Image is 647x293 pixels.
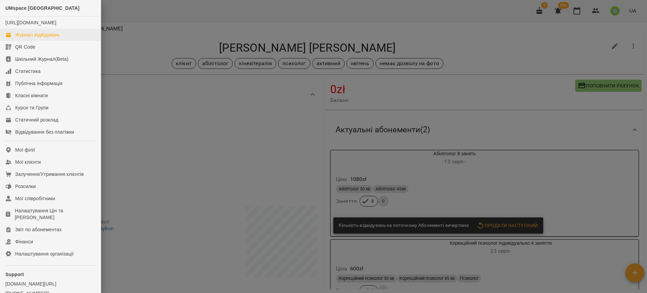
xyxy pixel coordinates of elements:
[15,80,62,87] div: Публічна інформація
[15,195,55,202] div: Мої співробітники
[15,104,49,111] div: Курси та Групи
[15,92,48,99] div: Класні кімнати
[15,183,36,190] div: Розсилки
[15,250,74,257] div: Налаштування організації
[5,281,95,287] a: [DOMAIN_NAME][URL]
[5,271,95,278] p: Support
[15,129,74,135] div: Відвідування без платіжки
[15,159,41,165] div: Мої клієнти
[15,56,68,62] div: Шкільний Журнал(Beta)
[15,146,35,153] div: Мої філії
[15,68,41,75] div: Статистика
[15,116,58,123] div: Статичний розклад
[15,31,60,38] div: Журнал відвідувань
[15,238,33,245] div: Фінанси
[5,20,56,25] a: [URL][DOMAIN_NAME]
[15,226,62,233] div: Звіт по абонементах
[5,5,80,11] span: UMspace [GEOGRAPHIC_DATA]
[15,207,95,221] div: Налаштування Цін та [PERSON_NAME]
[15,44,35,50] div: QR Code
[15,171,84,178] div: Залучення/Утримання клієнтів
